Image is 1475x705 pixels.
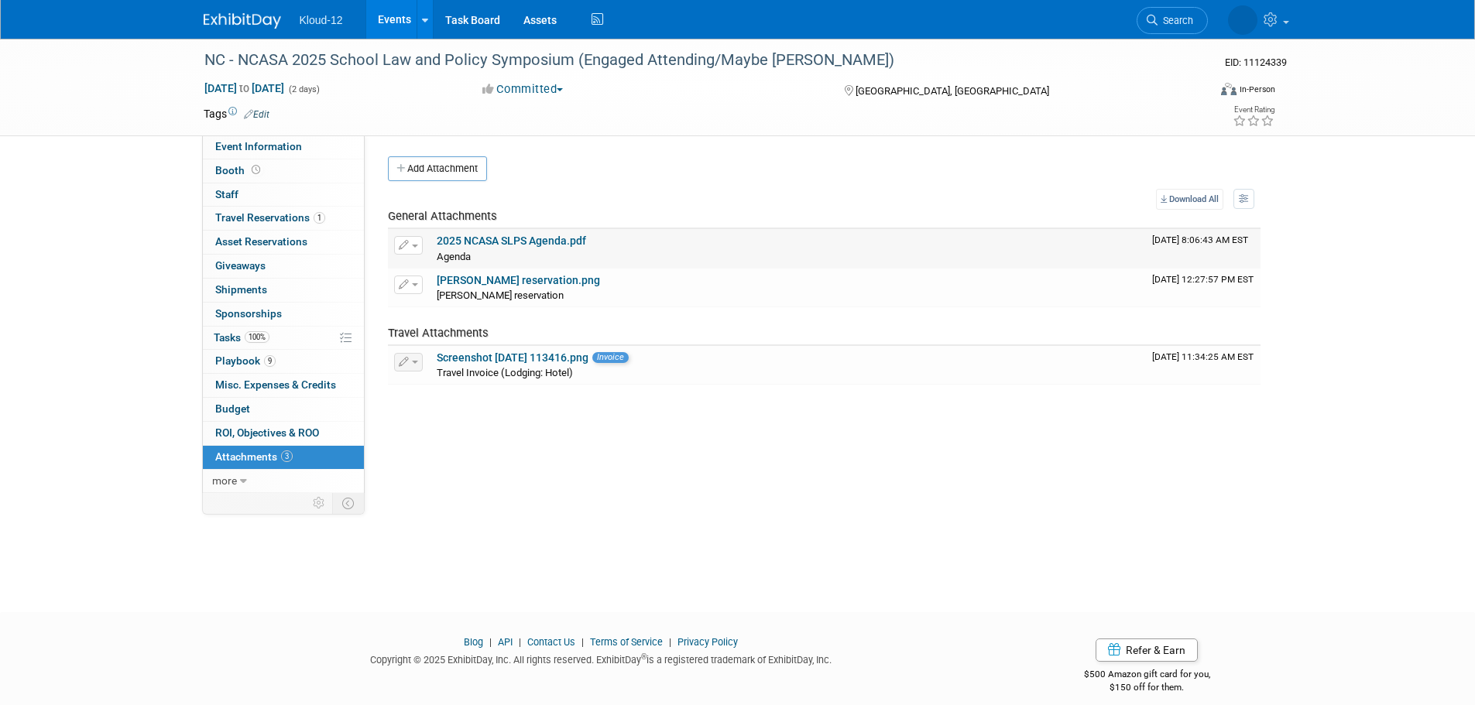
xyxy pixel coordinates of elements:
[527,636,575,648] a: Contact Us
[203,398,364,421] a: Budget
[215,140,302,152] span: Event Information
[1225,56,1287,68] span: Event ID: 11124339
[578,636,588,648] span: |
[1146,269,1261,307] td: Upload Timestamp
[245,331,269,343] span: 100%
[1233,106,1274,114] div: Event Rating
[212,474,237,487] span: more
[437,289,564,301] span: [PERSON_NAME] reservation
[332,493,364,513] td: Toggle Event Tabs
[1158,15,1193,26] span: Search
[215,211,325,224] span: Travel Reservations
[214,331,269,344] span: Tasks
[314,212,325,224] span: 1
[203,231,364,254] a: Asset Reservations
[203,470,364,493] a: more
[204,649,1000,667] div: Copyright © 2025 ExhibitDay, Inc. All rights reserved. ExhibitDay is a registered trademark of Ex...
[215,307,282,320] span: Sponsorships
[1239,84,1275,95] div: In-Person
[203,327,364,350] a: Tasks100%
[203,422,364,445] a: ROI, Objectives & ROO
[215,354,276,367] span: Playbook
[1156,189,1223,210] a: Download All
[203,255,364,278] a: Giveaways
[1137,7,1208,34] a: Search
[477,81,569,98] button: Committed
[300,14,343,26] span: Kloud-12
[515,636,525,648] span: |
[215,283,267,296] span: Shipments
[1146,229,1261,268] td: Upload Timestamp
[437,367,573,378] span: Travel Invoice (Lodging: Hotel)
[249,164,263,176] span: Booth not reserved yet
[215,450,293,463] span: Attachments
[215,259,266,272] span: Giveaways
[1117,80,1276,104] div: Event Format
[1096,638,1198,662] a: Refer & Earn
[203,279,364,302] a: Shipments
[856,85,1049,97] span: [GEOGRAPHIC_DATA], [GEOGRAPHIC_DATA]
[244,109,269,120] a: Edit
[281,450,293,462] span: 3
[464,636,483,648] a: Blog
[215,426,319,439] span: ROI, Objectives & ROO
[1152,351,1254,362] span: Upload Timestamp
[1152,274,1254,285] span: Upload Timestamp
[237,82,252,94] span: to
[485,636,496,648] span: |
[437,274,600,286] a: [PERSON_NAME] reservation.png
[665,636,675,648] span: |
[203,159,364,183] a: Booth
[204,13,281,29] img: ExhibitDay
[388,209,497,223] span: General Attachments
[203,207,364,230] a: Travel Reservations1
[1022,681,1272,694] div: $150 off for them.
[388,326,489,340] span: Travel Attachments
[215,402,250,415] span: Budget
[437,351,588,364] a: Screenshot [DATE] 113416.png
[203,135,364,159] a: Event Information
[437,251,471,262] span: Agenda
[306,493,333,513] td: Personalize Event Tab Strip
[1228,5,1257,35] img: Kelli Martines
[199,46,1185,74] div: NC - NCASA 2025 School Law and Policy Symposium (Engaged Attending/Maybe [PERSON_NAME])
[1022,658,1272,693] div: $500 Amazon gift card for you,
[590,636,663,648] a: Terms of Service
[1146,346,1261,385] td: Upload Timestamp
[203,350,364,373] a: Playbook9
[215,378,336,391] span: Misc. Expenses & Credits
[641,652,647,661] sup: ®
[215,188,238,200] span: Staff
[388,156,487,181] button: Add Attachment
[287,84,320,94] span: (2 days)
[204,106,269,121] td: Tags
[203,183,364,207] a: Staff
[204,81,285,95] span: [DATE] [DATE]
[215,164,263,176] span: Booth
[264,355,276,367] span: 9
[677,636,738,648] a: Privacy Policy
[203,446,364,469] a: Attachments3
[203,303,364,326] a: Sponsorships
[437,234,586,247] a: 2025 NCASA SLPS Agenda.pdf
[215,235,307,248] span: Asset Reservations
[203,374,364,397] a: Misc. Expenses & Credits
[1221,83,1237,95] img: Format-Inperson.png
[1152,234,1248,245] span: Upload Timestamp
[592,352,629,362] span: Invoice
[498,636,513,648] a: API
